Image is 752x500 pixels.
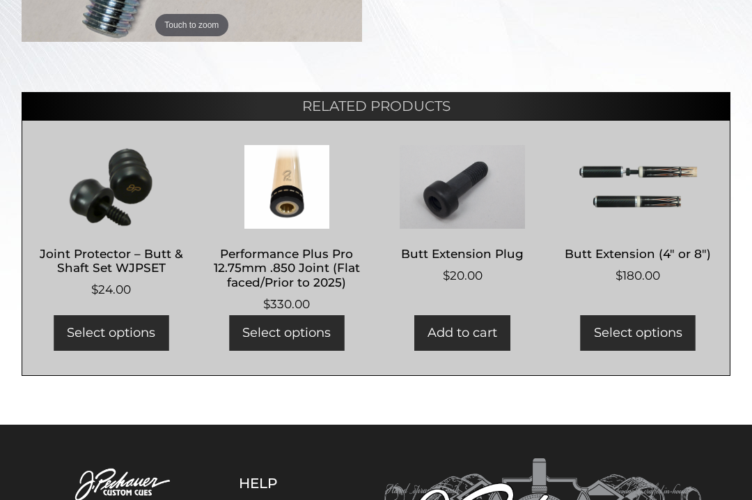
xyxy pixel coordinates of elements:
[443,268,483,282] bdi: 20.00
[388,241,538,267] h2: Butt Extension Plug
[239,475,347,492] h5: Help
[91,282,98,296] span: $
[443,268,450,282] span: $
[388,145,538,285] a: Butt Extension Plug $20.00
[563,241,713,267] h2: Butt Extension (4″ or 8″)
[36,145,186,299] a: Joint Protector – Butt & Shaft Set WJPSET $24.00
[229,315,344,351] a: Add to cart: “Performance Plus Pro 12.75mm .850 Joint (Flat faced/Prior to 2025)”
[563,145,713,285] a: Butt Extension (4″ or 8″) $180.00
[616,268,660,282] bdi: 180.00
[54,315,169,351] a: Select options for “Joint Protector - Butt & Shaft Set WJPSET”
[36,241,186,282] h2: Joint Protector – Butt & Shaft Set WJPSET
[212,241,361,296] h2: Performance Plus Pro 12.75mm .850 Joint (Flat faced/Prior to 2025)
[414,315,510,351] a: Add to cart: “Butt Extension Plug”
[212,145,361,314] a: Performance Plus Pro 12.75mm .850 Joint (Flat faced/Prior to 2025) $330.00
[22,92,730,120] h2: Related products
[36,145,186,229] img: Joint Protector - Butt & Shaft Set WJPSET
[563,145,713,229] img: Butt Extension (4" or 8")
[581,315,696,351] a: Add to cart: “Butt Extension (4" or 8")”
[616,268,622,282] span: $
[388,145,538,229] img: Butt Extension Plug
[263,297,270,311] span: $
[212,145,361,229] img: Performance Plus Pro 12.75mm .850 Joint (Flat faced/Prior to 2025)
[91,282,131,296] bdi: 24.00
[263,297,310,311] bdi: 330.00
